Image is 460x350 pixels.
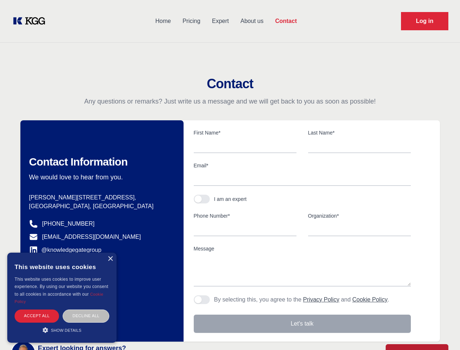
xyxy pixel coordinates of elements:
label: Last Name* [308,129,411,136]
a: Cookie Policy [15,292,103,304]
h2: Contact Information [29,155,172,168]
a: Contact [269,12,303,31]
div: Show details [15,326,109,334]
label: Message [194,245,411,252]
label: Phone Number* [194,212,296,219]
a: Cookie Policy [352,296,388,303]
span: This website uses cookies to improve user experience. By using our website you consent to all coo... [15,277,108,297]
a: Home [149,12,177,31]
p: Any questions or remarks? Just write us a message and we will get back to you as soon as possible! [9,97,451,106]
div: This website uses cookies [15,258,109,276]
a: Pricing [177,12,206,31]
label: First Name* [194,129,296,136]
p: By selecting this, you agree to the and . [214,295,389,304]
div: I am an expert [214,195,247,203]
label: Organization* [308,212,411,219]
button: Let's talk [194,315,411,333]
div: Close [107,256,113,262]
p: [GEOGRAPHIC_DATA], [GEOGRAPHIC_DATA] [29,202,172,211]
h2: Contact [9,77,451,91]
a: [EMAIL_ADDRESS][DOMAIN_NAME] [42,233,141,241]
a: About us [235,12,269,31]
a: KOL Knowledge Platform: Talk to Key External Experts (KEE) [12,15,51,27]
iframe: Chat Widget [424,315,460,350]
div: Accept all [15,310,59,322]
span: Show details [51,328,82,332]
a: Expert [206,12,235,31]
p: We would love to hear from you. [29,173,172,182]
a: [PHONE_NUMBER] [42,219,95,228]
a: Request Demo [401,12,448,30]
div: Decline all [63,310,109,322]
label: Email* [194,162,411,169]
a: @knowledgegategroup [29,246,102,254]
p: [PERSON_NAME][STREET_ADDRESS], [29,193,172,202]
a: Privacy Policy [303,296,339,303]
